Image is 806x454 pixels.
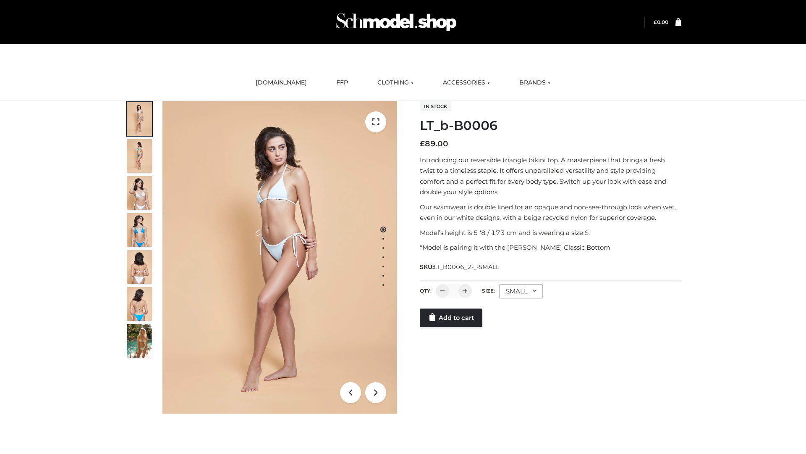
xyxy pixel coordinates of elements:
span: In stock [420,101,451,111]
p: *Model is pairing it with the [PERSON_NAME] Classic Bottom [420,242,681,253]
span: £ [654,19,657,25]
img: ArielClassicBikiniTop_CloudNine_AzureSky_OW114ECO_7-scaled.jpg [127,250,152,284]
img: ArielClassicBikiniTop_CloudNine_AzureSky_OW114ECO_8-scaled.jpg [127,287,152,321]
a: £0.00 [654,19,668,25]
img: ArielClassicBikiniTop_CloudNine_AzureSky_OW114ECO_1-scaled.jpg [127,102,152,136]
h1: LT_b-B0006 [420,118,681,133]
p: Model’s height is 5 ‘8 / 173 cm and is wearing a size S. [420,227,681,238]
span: LT_B0006_2-_-SMALL [434,263,499,271]
a: FFP [330,74,354,92]
span: £ [420,139,425,148]
img: Arieltop_CloudNine_AzureSky2.jpg [127,324,152,358]
bdi: 0.00 [654,19,668,25]
div: SMALL [499,284,543,298]
p: Introducing our reversible triangle bikini top. A masterpiece that brings a fresh twist to a time... [420,155,681,198]
span: SKU: [420,262,500,272]
img: ArielClassicBikiniTop_CloudNine_AzureSky_OW114ECO_3-scaled.jpg [127,176,152,210]
img: ArielClassicBikiniTop_CloudNine_AzureSky_OW114ECO_2-scaled.jpg [127,139,152,173]
a: Add to cart [420,309,482,327]
a: ACCESSORIES [437,74,496,92]
bdi: 89.00 [420,139,448,148]
label: QTY: [420,288,432,294]
img: ArielClassicBikiniTop_CloudNine_AzureSky_OW114ECO_1 [162,101,397,414]
a: [DOMAIN_NAME] [249,74,313,92]
a: CLOTHING [371,74,420,92]
img: ArielClassicBikiniTop_CloudNine_AzureSky_OW114ECO_4-scaled.jpg [127,213,152,247]
p: Our swimwear is double lined for an opaque and non-see-through look when wet, even in our white d... [420,202,681,223]
a: BRANDS [513,74,557,92]
label: Size: [482,288,495,294]
img: Schmodel Admin 964 [333,5,459,39]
